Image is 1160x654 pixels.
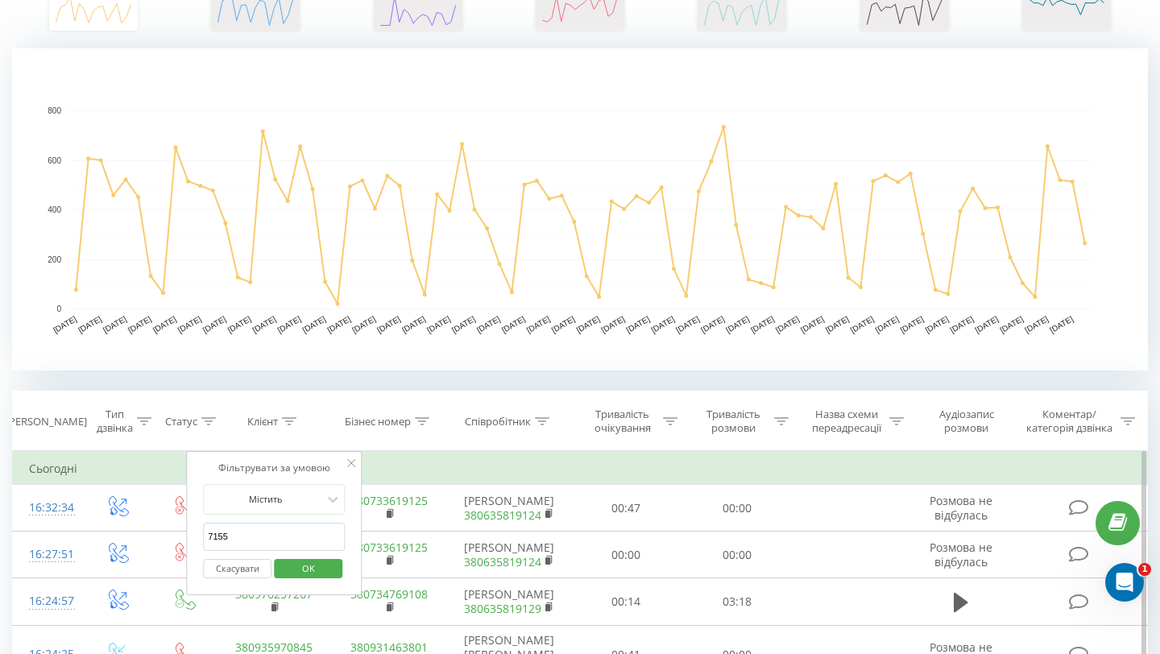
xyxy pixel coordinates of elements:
[922,408,1010,435] div: Аудіозапис розмови
[930,540,992,569] span: Розмова не відбулась
[48,205,61,214] text: 400
[625,314,652,334] text: [DATE]
[575,314,602,334] text: [DATE]
[48,255,61,264] text: 200
[600,314,627,334] text: [DATE]
[97,408,133,435] div: Тип дзвінка
[176,314,203,334] text: [DATE]
[874,314,901,334] text: [DATE]
[924,314,951,334] text: [DATE]
[807,408,885,435] div: Назва схеми переадресації
[681,532,793,578] td: 00:00
[12,48,1148,370] svg: A chart.
[29,586,68,617] div: 16:24:57
[1105,563,1144,602] iframe: Intercom live chat
[235,586,313,602] a: 380976257267
[586,408,660,435] div: Тривалість очікування
[165,415,197,428] div: Статус
[101,314,128,334] text: [DATE]
[350,493,428,508] a: 380733619125
[899,314,926,334] text: [DATE]
[749,314,776,334] text: [DATE]
[447,485,571,532] td: [PERSON_NAME]
[699,314,726,334] text: [DATE]
[325,314,352,334] text: [DATE]
[300,314,327,334] text: [DATE]
[464,554,541,569] a: 380635819124
[77,314,103,334] text: [DATE]
[550,314,577,334] text: [DATE]
[350,314,377,334] text: [DATE]
[350,586,428,602] a: 380734769108
[203,460,345,476] div: Фільтрувати за умовою
[475,314,502,334] text: [DATE]
[1023,314,1050,334] text: [DATE]
[649,314,676,334] text: [DATE]
[226,314,253,334] text: [DATE]
[450,314,477,334] text: [DATE]
[571,532,682,578] td: 00:00
[274,559,342,579] button: OK
[126,314,153,334] text: [DATE]
[949,314,976,334] text: [DATE]
[56,304,61,313] text: 0
[681,578,793,625] td: 03:18
[350,540,428,555] a: 380733619125
[525,314,552,334] text: [DATE]
[447,578,571,625] td: [PERSON_NAME]
[571,485,682,532] td: 00:47
[447,532,571,578] td: [PERSON_NAME]
[464,507,541,523] a: 380635819124
[724,314,751,334] text: [DATE]
[52,314,78,334] text: [DATE]
[571,578,682,625] td: 00:14
[1022,408,1116,435] div: Коментар/категорія дзвінка
[500,314,527,334] text: [DATE]
[696,408,770,435] div: Тривалість розмови
[345,415,411,428] div: Бізнес номер
[13,453,1148,485] td: Сьогодні
[29,492,68,524] div: 16:32:34
[930,493,992,523] span: Розмова не відбулась
[681,485,793,532] td: 00:00
[465,415,531,428] div: Співробітник
[425,314,452,334] text: [DATE]
[974,314,1000,334] text: [DATE]
[251,314,278,334] text: [DATE]
[151,314,178,334] text: [DATE]
[774,314,801,334] text: [DATE]
[464,601,541,616] a: 380635819129
[400,314,427,334] text: [DATE]
[6,415,87,428] div: [PERSON_NAME]
[824,314,851,334] text: [DATE]
[375,314,402,334] text: [DATE]
[799,314,826,334] text: [DATE]
[1048,314,1075,334] text: [DATE]
[48,156,61,165] text: 600
[247,415,278,428] div: Клієнт
[276,314,303,334] text: [DATE]
[998,314,1025,334] text: [DATE]
[849,314,876,334] text: [DATE]
[203,523,345,551] input: Введіть значення
[286,556,331,581] span: OK
[674,314,701,334] text: [DATE]
[201,314,228,334] text: [DATE]
[203,559,271,579] button: Скасувати
[48,106,61,115] text: 800
[1138,563,1151,576] span: 1
[29,539,68,570] div: 16:27:51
